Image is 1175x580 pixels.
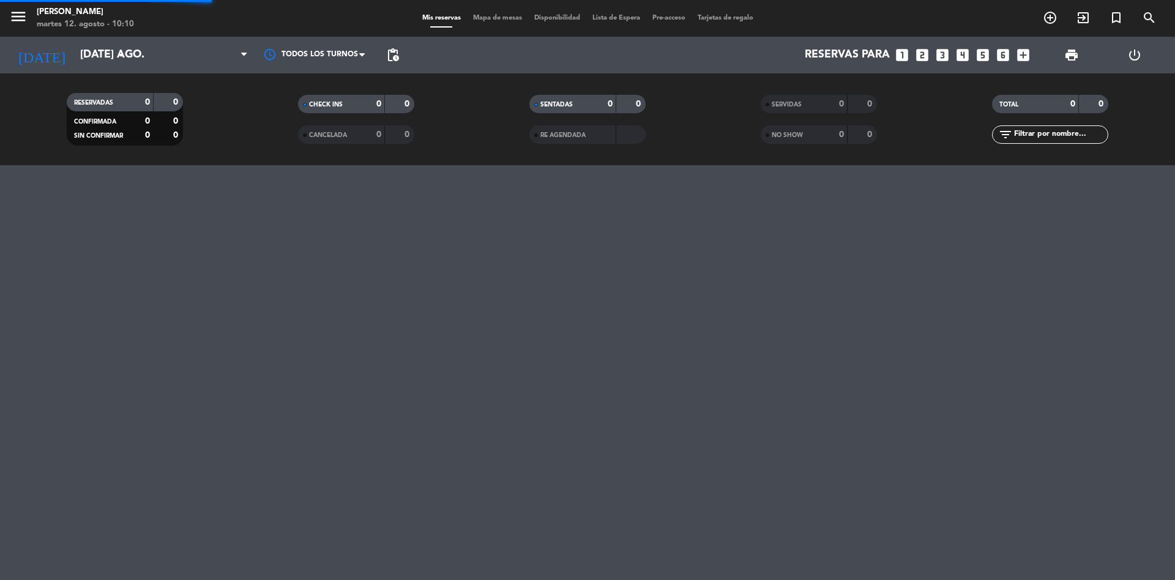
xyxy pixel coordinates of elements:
[1142,10,1157,25] i: search
[1013,128,1108,141] input: Filtrar por nombre...
[636,100,643,108] strong: 0
[9,42,74,69] i: [DATE]
[540,102,573,108] span: SENTADAS
[173,117,181,125] strong: 0
[145,117,150,125] strong: 0
[74,100,113,106] span: RESERVADAS
[1043,10,1057,25] i: add_circle_outline
[74,119,116,125] span: CONFIRMADA
[540,132,586,138] span: RE AGENDADA
[646,15,692,21] span: Pre-acceso
[467,15,528,21] span: Mapa de mesas
[416,15,467,21] span: Mis reservas
[914,47,930,63] i: looks_two
[839,130,844,139] strong: 0
[1103,37,1166,73] div: LOG OUT
[9,7,28,30] button: menu
[772,132,803,138] span: NO SHOW
[37,18,134,31] div: martes 12. agosto - 10:10
[528,15,586,21] span: Disponibilidad
[145,131,150,139] strong: 0
[955,47,971,63] i: looks_4
[692,15,759,21] span: Tarjetas de regalo
[1076,10,1091,25] i: exit_to_app
[309,132,347,138] span: CANCELADA
[975,47,991,63] i: looks_5
[9,7,28,26] i: menu
[586,15,646,21] span: Lista de Espera
[74,133,123,139] span: SIN CONFIRMAR
[309,102,343,108] span: CHECK INS
[386,48,400,62] span: pending_actions
[1099,100,1106,108] strong: 0
[608,100,613,108] strong: 0
[145,98,150,106] strong: 0
[934,47,950,63] i: looks_3
[173,131,181,139] strong: 0
[1064,48,1079,62] span: print
[114,48,129,62] i: arrow_drop_down
[376,100,381,108] strong: 0
[772,102,802,108] span: SERVIDAS
[1070,100,1075,108] strong: 0
[37,6,134,18] div: [PERSON_NAME]
[999,102,1018,108] span: TOTAL
[805,49,890,61] span: Reservas para
[995,47,1011,63] i: looks_6
[376,130,381,139] strong: 0
[405,130,412,139] strong: 0
[1127,48,1142,62] i: power_settings_new
[998,127,1013,142] i: filter_list
[405,100,412,108] strong: 0
[894,47,910,63] i: looks_one
[1015,47,1031,63] i: add_box
[867,100,875,108] strong: 0
[173,98,181,106] strong: 0
[839,100,844,108] strong: 0
[1109,10,1124,25] i: turned_in_not
[867,130,875,139] strong: 0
